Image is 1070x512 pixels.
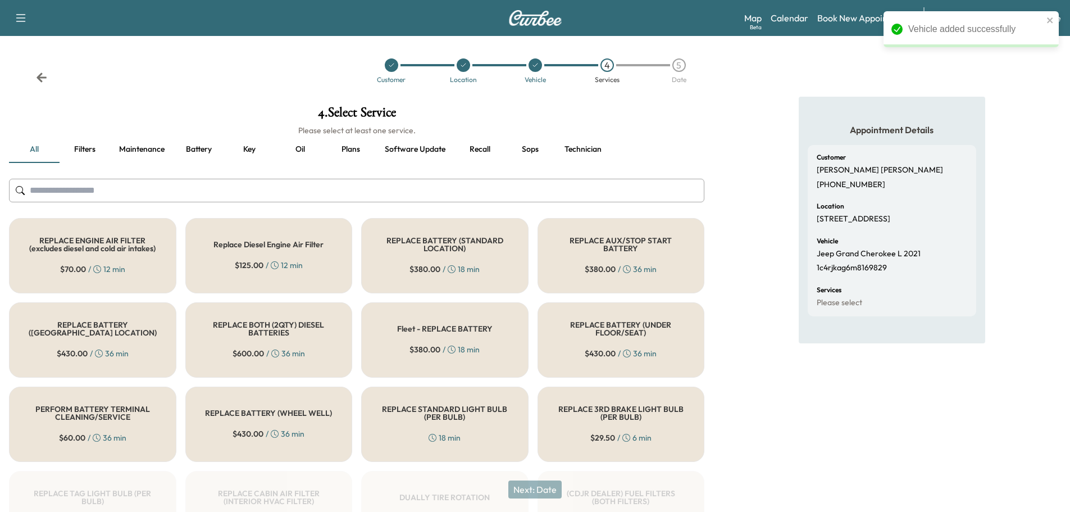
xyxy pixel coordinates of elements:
div: Location [450,76,477,83]
p: Jeep Grand Cherokee L 2021 [817,249,921,259]
h6: Location [817,203,844,210]
span: $ 430.00 [57,348,88,359]
button: Key [224,136,275,163]
h5: Appointment Details [808,124,976,136]
h6: Customer [817,154,846,161]
button: Software update [376,136,454,163]
div: 18 min [429,432,461,443]
h5: REPLACE STANDARD LIGHT BULB (PER BULB) [380,405,510,421]
h6: Services [817,287,841,293]
p: 1c4rjkag6m8169829 [817,263,887,273]
div: / 12 min [235,260,303,271]
div: / 36 min [233,348,305,359]
span: $ 430.00 [233,428,263,439]
div: 5 [672,58,686,72]
h5: REPLACE 3RD BRAKE LIGHT BULB (PER BULB) [556,405,686,421]
h5: Fleet - REPLACE BATTERY [397,325,493,333]
h5: PERFORM BATTERY TERMINAL CLEANING/SERVICE [28,405,158,421]
h5: REPLACE BATTERY (WHEEL WELL) [205,409,332,417]
button: Battery [174,136,224,163]
h5: REPLACE BATTERY ([GEOGRAPHIC_DATA] LOCATION) [28,321,158,337]
div: Customer [377,76,406,83]
div: / 36 min [57,348,129,359]
div: Vehicle added successfully [908,22,1043,36]
button: Oil [275,136,325,163]
div: Services [595,76,620,83]
div: / 18 min [409,264,480,275]
div: basic tabs example [9,136,704,163]
button: Sops [505,136,556,163]
h1: 4 . Select Service [9,106,704,125]
p: [PHONE_NUMBER] [817,180,885,190]
button: Recall [454,136,505,163]
span: $ 60.00 [59,432,85,443]
div: / 18 min [409,344,480,355]
h5: REPLACE BOTH (2QTY) DIESEL BATTERIES [204,321,334,337]
button: all [9,136,60,163]
p: [STREET_ADDRESS] [817,214,890,224]
div: Date [672,76,686,83]
div: / 36 min [585,348,657,359]
h6: Please select at least one service. [9,125,704,136]
div: / 36 min [233,428,304,439]
div: / 36 min [585,264,657,275]
a: MapBeta [744,11,762,25]
span: $ 430.00 [585,348,616,359]
h5: REPLACE BATTERY (STANDARD LOCATION) [380,237,510,252]
h5: REPLACE BATTERY (UNDER FLOOR/SEAT) [556,321,686,337]
span: $ 125.00 [235,260,263,271]
span: $ 380.00 [409,344,440,355]
img: Curbee Logo [508,10,562,26]
div: Beta [750,23,762,31]
div: 4 [600,58,614,72]
div: / 6 min [590,432,652,443]
button: Maintenance [110,136,174,163]
div: Vehicle [525,76,546,83]
div: / 36 min [59,432,126,443]
span: $ 600.00 [233,348,264,359]
a: Calendar [771,11,808,25]
h6: Vehicle [817,238,838,244]
button: Plans [325,136,376,163]
div: Back [36,72,47,83]
h5: Replace Diesel Engine Air Filter [213,241,324,248]
button: close [1046,16,1054,25]
span: $ 70.00 [60,264,86,275]
button: Technician [556,136,611,163]
p: Please select [817,298,862,308]
span: $ 380.00 [585,264,616,275]
p: [PERSON_NAME] [PERSON_NAME] [817,165,943,175]
h5: REPLACE AUX/STOP START BATTERY [556,237,686,252]
span: $ 380.00 [409,264,440,275]
button: Filters [60,136,110,163]
div: / 12 min [60,264,125,275]
span: $ 29.50 [590,432,615,443]
h5: REPLACE ENGINE AIR FILTER (excludes diesel and cold air intakes) [28,237,158,252]
a: Book New Appointment [817,11,912,25]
